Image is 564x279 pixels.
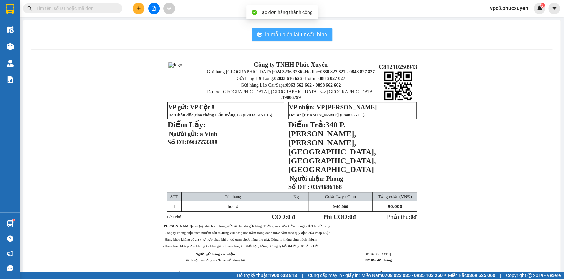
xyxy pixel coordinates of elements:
[195,252,235,256] strong: Người gửi hàng xác nhận
[7,26,14,33] img: warehouse-icon
[237,272,297,279] span: Hỗ trợ kỹ thuật:
[467,273,495,278] strong: 0369 525 060
[163,224,331,228] span: : - Quý khách vui lòng giữ biên lai khi gửi hàng. Thời gian khiếu kiện 05 ngày từ khi gửi hàng.
[184,258,247,262] span: Tôi đã đọc và đồng ý với các nội dung trên
[444,274,446,277] span: ⚪️
[7,265,13,271] span: message
[148,3,160,14] button: file-add
[136,6,141,11] span: plus
[168,104,188,111] strong: VP gửi:
[527,273,532,278] span: copyright
[241,83,341,88] span: Gửi hàng Lào Cai/Sapa:
[349,213,352,220] span: 0
[168,112,272,117] span: Đc Chân dốc giao thông Cầu trắng C8 (
[265,30,327,39] span: In mẫu biên lai tự cấu hình
[413,213,416,220] span: đ
[541,3,543,8] span: 2
[485,4,534,12] span: vpc8.phucxuyen
[133,3,144,14] button: plus
[7,76,14,83] img: solution-icon
[320,76,345,81] strong: 0886 027 027
[192,224,194,228] strong: ý
[163,244,319,248] span: - Hàng hóa, bưu phẩm không kê khai giá trị hàng hóa, khi thất lạc, hỏng.. Công ty bồi thường: 04 ...
[7,220,14,227] img: warehouse-icon
[361,272,443,279] span: Miền Nam
[190,104,214,111] span: VP Cột 8
[189,271,201,275] a: VeXeRe
[302,272,303,279] span: |
[167,214,182,219] span: Ghi chú:
[27,6,32,11] span: search
[286,83,341,88] strong: 0963 662 662 - 0898 662 662
[448,272,495,279] span: Miền Bắc
[365,258,392,262] strong: NV tạo đơn hàng
[410,213,413,220] span: 0
[316,104,377,111] span: VP [PERSON_NAME]
[163,224,192,228] strong: [PERSON_NAME]
[288,120,376,174] span: 340 P. [PERSON_NAME], [PERSON_NAME], [GEOGRAPHIC_DATA], [GEOGRAPHIC_DATA], [GEOGRAPHIC_DATA]
[169,130,198,137] span: Người gửi:
[207,89,374,100] span: Đặt xe [GEOGRAPHIC_DATA], [GEOGRAPHIC_DATA] <-> [GEOGRAPHIC_DATA] :
[320,70,375,74] strong: 0888 827 827 - 0848 827 827
[7,250,13,256] span: notification
[537,5,542,11] img: icon-new-feature
[163,238,317,241] span: - Hàng khóa không có giấy tờ hợp pháp khi bị cơ quan chưc năng thu giữ, Công ty không chịu trách ...
[272,213,295,220] strong: COD:
[332,204,348,209] span: /40.000
[282,95,301,100] strong: 19006799
[311,183,342,190] span: 0359686168
[289,112,365,117] span: Đc: 47 [PERSON_NAME] (
[500,272,501,279] span: |
[366,252,391,256] span: 09:26:36 [DATE]
[167,139,217,146] strong: Số ĐT:
[548,3,560,14] button: caret-down
[288,183,310,190] strong: Số ĐT :
[7,235,13,242] span: question-circle
[173,112,175,117] span: :
[387,204,402,209] span: 90.000
[252,28,332,41] button: printerIn mẫu biên lai tự cấu hình
[382,273,443,278] strong: 0708 023 035 - 0935 103 250
[167,6,171,11] span: aim
[170,194,178,199] span: STT
[378,194,412,199] span: Tổng cước (VNĐ)
[252,10,257,15] span: check-circle
[379,63,417,70] span: C81210250943
[167,120,206,129] strong: Điểm Lấy:
[187,139,217,146] span: 0986553388
[163,3,175,14] button: aim
[200,130,217,137] span: a Vinh
[6,4,14,14] img: logo-vxr
[384,71,412,100] img: qr-code
[228,204,238,209] span: hồ sơ
[163,231,331,235] span: - Công ty không chịu trách nhiệm bồi thường vơi hàng hóa nằm trong danh mục cấm theo quy định của...
[289,104,315,111] strong: VP nhận:
[225,194,241,199] span: Tên hàng
[36,5,114,12] input: Tìm tên, số ĐT hoặc mã đơn
[254,61,328,68] strong: Công ty TNHH Phúc Xuyên
[7,60,14,67] img: warehouse-icon
[288,120,325,129] strong: Điểm Trả:
[260,10,313,15] span: Tạo đơn hàng thành công
[13,219,15,221] sup: 1
[293,194,299,199] span: Kg
[207,70,375,74] span: Gửi hàng [GEOGRAPHIC_DATA]: Hotline:
[323,213,356,220] strong: Phí COD: đ
[372,271,386,275] strong: VP Cột 8
[308,272,360,279] span: Cung cấp máy in - giấy in:
[237,76,345,81] span: Gửi hàng Hạ Long: Hotline:
[274,70,305,74] strong: 024 3236 3236 -
[173,204,175,209] span: 1
[325,194,356,199] span: Cước Lấy / Giao
[152,6,156,11] span: file-add
[274,76,304,81] strong: 02033 616 626 -
[168,62,201,95] img: logo
[540,3,545,8] sup: 2
[163,271,232,275] span: Copyright © 2021 – All Rights Reserved
[244,112,272,117] span: 02033.615.615)
[257,32,262,38] span: printer
[341,112,365,117] span: 0848255111)
[269,273,297,278] strong: 1900 633 818
[287,213,295,220] span: 0 đ
[332,204,335,209] span: 0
